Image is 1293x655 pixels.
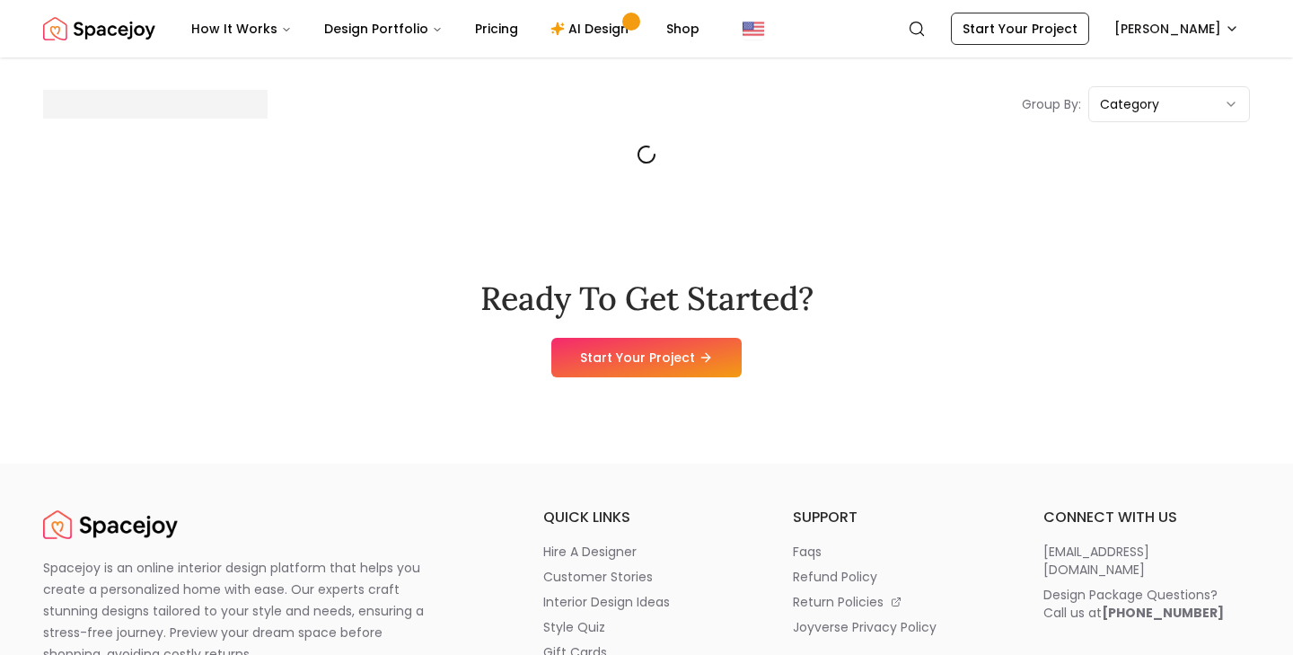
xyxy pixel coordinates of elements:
[43,507,178,543] a: Spacejoy
[480,280,814,316] h2: Ready To Get Started?
[1104,13,1250,45] button: [PERSON_NAME]
[310,11,457,47] button: Design Portfolio
[551,338,742,377] a: Start Your Project
[793,543,822,561] p: faqs
[1043,586,1224,622] div: Design Package Questions? Call us at
[793,568,999,586] a: refund policy
[43,11,155,47] img: Spacejoy Logo
[43,11,155,47] a: Spacejoy
[43,507,178,543] img: Spacejoy Logo
[793,618,999,636] a: joyverse privacy policy
[543,618,605,636] p: style quiz
[177,11,306,47] button: How It Works
[793,593,999,611] a: return policies
[461,11,532,47] a: Pricing
[1022,95,1081,113] p: Group By:
[543,618,750,636] a: style quiz
[543,568,750,586] a: customer stories
[652,11,714,47] a: Shop
[793,618,937,636] p: joyverse privacy policy
[1102,604,1224,622] b: [PHONE_NUMBER]
[543,543,637,561] p: hire a designer
[543,507,750,528] h6: quick links
[543,568,653,586] p: customer stories
[1043,586,1250,622] a: Design Package Questions?Call us at[PHONE_NUMBER]
[951,13,1089,45] a: Start Your Project
[543,593,750,611] a: interior design ideas
[793,568,877,586] p: refund policy
[793,543,999,561] a: faqs
[1043,507,1250,528] h6: connect with us
[543,543,750,561] a: hire a designer
[743,18,764,40] img: United States
[793,507,999,528] h6: support
[1043,543,1250,579] a: [EMAIL_ADDRESS][DOMAIN_NAME]
[543,593,670,611] p: interior design ideas
[536,11,648,47] a: AI Design
[177,11,714,47] nav: Main
[793,593,884,611] p: return policies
